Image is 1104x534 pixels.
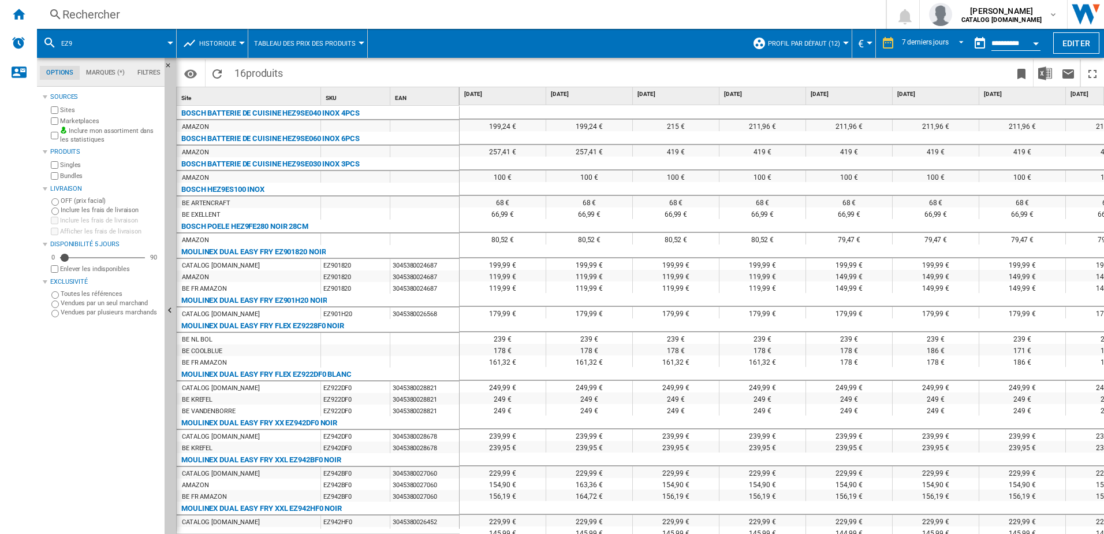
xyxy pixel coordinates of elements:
div: 239,95 € [719,441,805,453]
div: BE FR AMAZON [182,283,227,295]
div: AMAZON [182,121,208,133]
div: 154,90 € [633,478,719,489]
div: AMAZON [182,272,208,283]
div: 3045380028821 [390,405,459,416]
input: Marketplaces [51,117,58,125]
input: OFF (prix facial) [51,198,59,206]
div: 229,99 € [460,466,546,478]
div: 239,95 € [546,441,632,453]
div: € [858,29,870,58]
div: 239,99 € [893,429,979,441]
div: 149,99 € [979,270,1065,281]
div: Livraison [50,184,160,194]
div: 249,99 € [893,381,979,392]
label: Vendues par un seul marchand [61,299,160,307]
span: Profil par défaut (12) [768,40,840,47]
button: md-calendar [968,32,991,55]
div: 179,99 € [460,307,546,318]
div: 239 € [806,332,892,344]
div: 239,99 € [806,429,892,441]
div: Sort None [393,87,459,105]
label: Toutes les références [61,290,160,298]
input: Sites [51,106,58,114]
div: 79,47 € [979,233,1065,244]
div: 3045380026568 [390,307,459,319]
div: 239,99 € [719,429,805,441]
div: 154,90 € [979,478,1065,489]
div: EZ922DF0 [321,393,390,405]
div: 249,99 € [546,381,632,392]
button: Tableau des prix des produits [254,29,361,58]
div: 239,95 € [893,441,979,453]
div: AMAZON [182,172,208,184]
div: 79,47 € [893,233,979,244]
md-tab-item: Filtres [131,66,167,80]
span: [DATE] [551,90,630,98]
div: BE COOLBLUE [182,346,222,357]
div: BE KREFEL [182,443,212,454]
div: 249 € [633,404,719,416]
md-menu: Currency [852,29,876,58]
button: Masquer [165,58,178,79]
div: 119,99 € [546,281,632,293]
div: BE FR AMAZON [182,357,227,369]
div: 249 € [979,404,1065,416]
span: Historique [199,40,236,47]
div: 249 € [719,392,805,404]
img: excel-24x24.png [1038,66,1052,80]
div: [DATE] [722,87,805,102]
label: Vendues par plusieurs marchands [61,308,160,317]
span: [DATE] [724,90,803,98]
label: Afficher les frais de livraison [60,227,160,236]
span: [DATE] [811,90,890,98]
div: 249,99 € [719,381,805,392]
div: [DATE] [982,87,1065,102]
div: 178 € [546,344,632,355]
div: 229,99 € [806,466,892,478]
div: 419 € [719,145,805,157]
div: 3045380028678 [390,442,459,453]
div: 179,99 € [633,307,719,318]
label: Singles [60,161,160,169]
div: 68 € [633,196,719,207]
div: 178 € [806,355,892,367]
div: 0 [49,253,58,262]
label: Inclure les frais de livraison [60,216,160,225]
div: 249 € [806,392,892,404]
div: 119,99 € [719,270,805,281]
md-slider: Disponibilité [60,252,145,264]
div: 229,99 € [893,466,979,478]
md-select: REPORTS.WIZARD.STEPS.REPORT.STEPS.REPORT_OPTIONS.PERIOD: 7 derniers jours [901,34,968,53]
div: 249 € [893,392,979,404]
div: 239,99 € [460,429,546,441]
div: 3045380024687 [390,259,459,270]
div: 239,99 € [979,429,1065,441]
div: 215 € [633,120,719,131]
div: 156,19 € [893,489,979,501]
label: Inclure mon assortiment dans les statistiques [60,127,160,144]
div: 161,32 € [546,355,632,367]
div: 68 € [460,196,546,207]
div: 186 € [893,344,979,355]
div: 178 € [460,344,546,355]
div: 90 [147,253,160,262]
div: 154,90 € [719,478,805,489]
div: BOSCH BATTERIE DE CUISINE HEZ9SE040 INOX 4PCS [181,106,360,120]
div: 211,96 € [806,120,892,131]
div: EZ942DF0 [321,430,390,442]
div: AMAZON [182,235,208,246]
div: Disponibilité 5 Jours [50,240,160,249]
div: 119,99 € [460,281,546,293]
input: Inclure mon assortiment dans les statistiques [51,128,58,143]
div: EZ942BF0 [321,467,390,479]
md-tab-item: Options [40,66,80,80]
button: Editer [1053,32,1099,54]
div: 239,95 € [460,441,546,453]
img: alerts-logo.svg [12,36,25,50]
div: 249 € [546,392,632,404]
div: BE NL BOL [182,334,212,346]
span: EAN [395,95,406,101]
div: BOSCH HEZ9ES100 INOX [181,183,264,196]
div: 178 € [633,344,719,355]
div: 249 € [719,404,805,416]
